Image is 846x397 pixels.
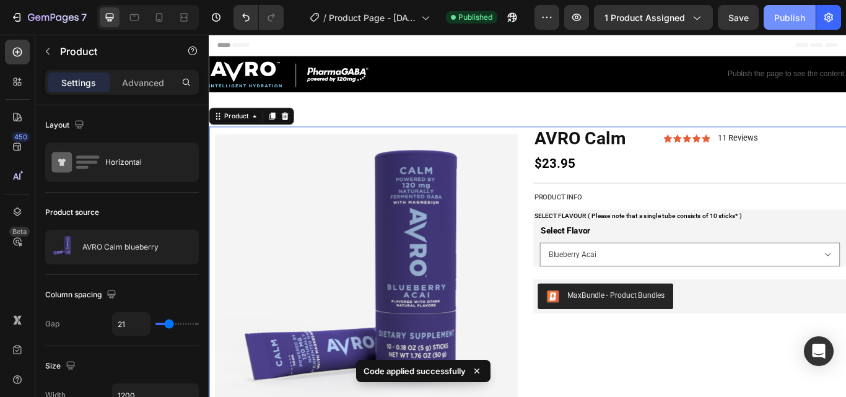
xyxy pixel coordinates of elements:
[15,90,48,101] div: Product
[386,220,447,238] legend: Select Flavor
[209,35,846,397] iframe: To enrich screen reader interactions, please activate Accessibility in Grammarly extension settings
[380,206,743,219] p: SELECT FLAVOUR ( Please note that a single tube consists of 10 sticks* )
[12,132,30,142] div: 450
[105,148,181,177] div: Horizontal
[364,365,466,377] p: Code applied successfully
[393,298,408,313] img: CIbNuMK9p4ADEAE=.png
[60,44,165,59] p: Product
[418,298,532,311] div: MaxBundle ‑ Product Bundles
[458,12,492,23] span: Published
[774,11,805,24] div: Publish
[804,336,834,366] div: Open Intercom Messenger
[605,40,743,53] p: Publish the page to see the content.
[593,115,640,126] span: 11 Reviews
[45,358,78,375] div: Size
[45,318,59,329] div: Gap
[323,11,326,24] span: /
[61,76,96,89] p: Settings
[594,5,713,30] button: 1 product assigned
[113,313,150,335] input: Auto
[380,183,743,197] p: PRODUCT INFO
[728,12,749,23] span: Save
[233,5,284,30] div: Undo/Redo
[45,207,99,218] div: Product source
[5,5,92,30] button: 7
[45,287,119,303] div: Column spacing
[82,243,159,251] p: AVRO Calm blueberry
[378,136,744,165] div: $23.95
[81,10,87,25] p: 7
[45,117,87,134] div: Layout
[122,76,164,89] p: Advanced
[718,5,759,30] button: Save
[329,11,416,24] span: Product Page - [DATE] 19:13:22
[383,290,542,320] button: MaxBundle ‑ Product Bundles
[378,107,531,136] h2: AVRO Calm
[9,227,30,237] div: Beta
[593,116,640,126] a: 11 Reviews
[764,5,816,30] button: Publish
[604,11,685,24] span: 1 product assigned
[51,235,76,260] img: product feature img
